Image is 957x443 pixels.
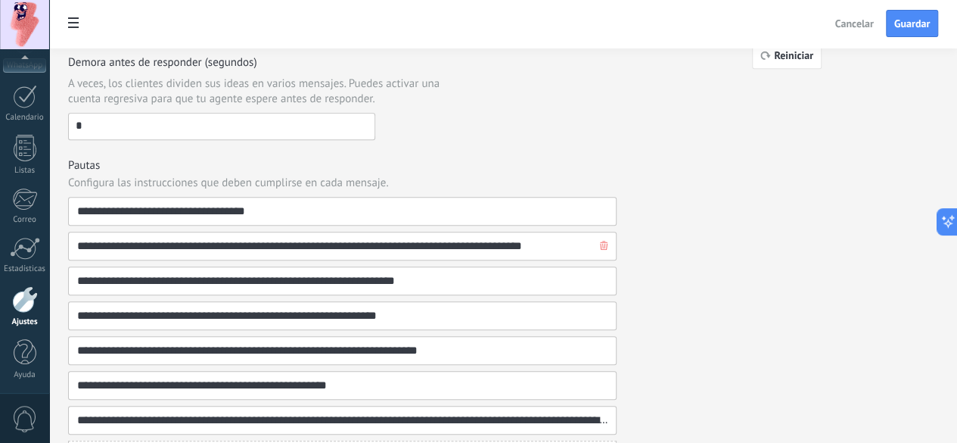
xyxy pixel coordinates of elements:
div: Correo [3,215,47,225]
span: Reiniciar [774,50,813,61]
div: Ayuda [3,370,47,380]
span: Demora antes de responder (segundos) [68,55,257,70]
span: Configura las instrucciones que deben cumplirse en cada mensaje. [68,176,389,191]
div: Ajustes [3,317,47,327]
div: Listas [3,166,47,176]
div: Estadísticas [3,264,47,274]
span: Guardar [894,18,930,29]
input: Demora antes de responder (segundos)A veces, los clientes dividen sus ideas en varios mensajes. P... [69,114,374,138]
button: Cancelar [828,12,881,35]
span: Cancelar [835,18,874,29]
span: A veces, los clientes dividen sus ideas en varios mensajes. Puedes activar una cuenta regresiva p... [68,76,466,107]
h3: Pautas [68,158,617,173]
button: Reiniciar [752,42,822,69]
button: Guardar [886,10,938,37]
div: Calendario [3,113,47,123]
